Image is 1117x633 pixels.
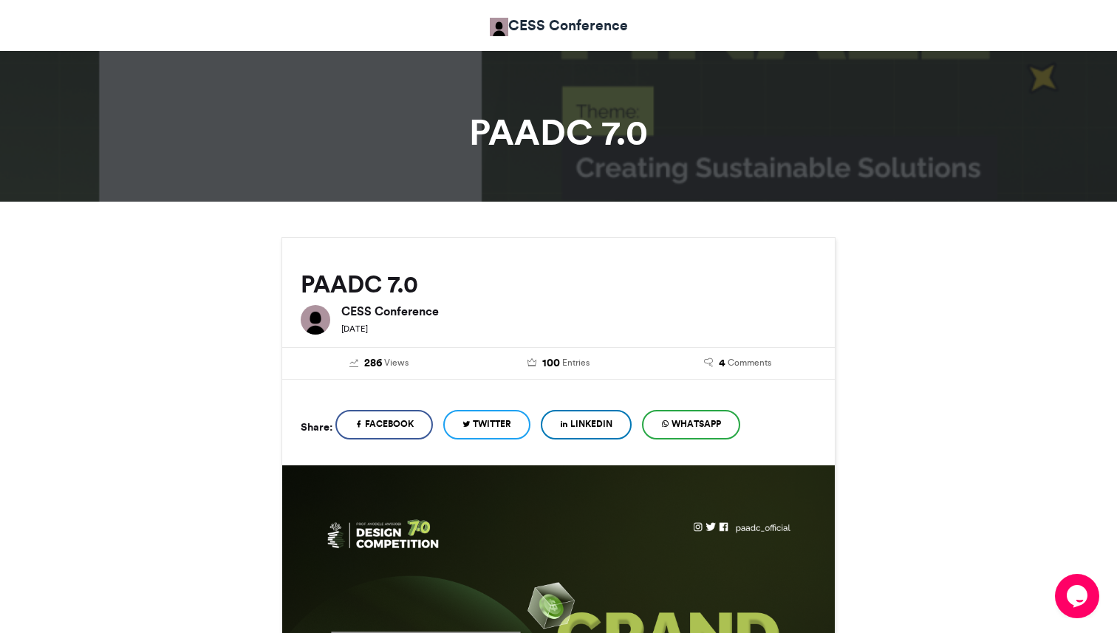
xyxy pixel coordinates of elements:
h1: PAADC 7.0 [148,114,969,150]
span: WhatsApp [672,417,721,431]
span: 286 [364,355,382,372]
a: 286 Views [301,355,458,372]
span: Twitter [473,417,511,431]
small: [DATE] [341,324,368,334]
iframe: chat widget [1055,574,1102,618]
span: LinkedIn [570,417,612,431]
a: 100 Entries [480,355,638,372]
span: 4 [719,355,725,372]
h5: Share: [301,417,332,437]
span: Facebook [365,417,414,431]
img: CESS Conference [490,18,508,36]
a: WhatsApp [642,410,740,439]
a: Twitter [443,410,530,439]
span: Entries [562,356,590,369]
span: Views [384,356,409,369]
a: Facebook [335,410,433,439]
a: 4 Comments [659,355,816,372]
span: Comments [728,356,771,369]
span: 100 [542,355,560,372]
img: CESS Conference [301,305,330,335]
h6: CESS Conference [341,305,816,317]
h2: PAADC 7.0 [301,271,816,298]
a: CESS Conference [490,15,628,36]
a: LinkedIn [541,410,632,439]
